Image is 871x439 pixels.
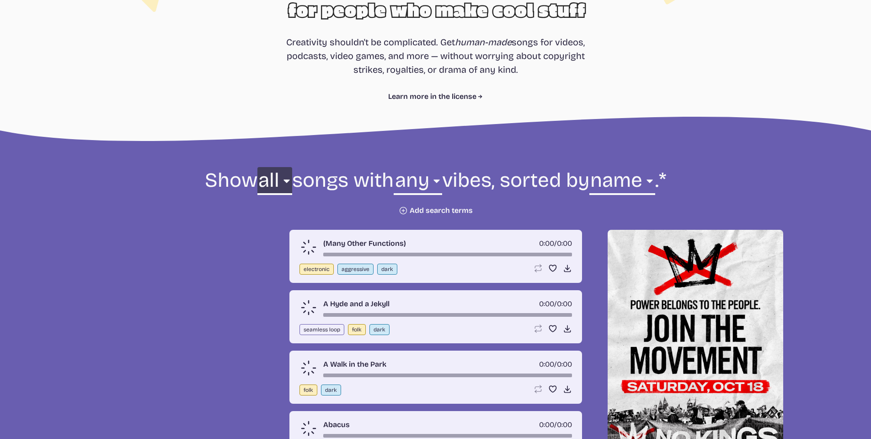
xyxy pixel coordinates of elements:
div: / [539,298,572,309]
a: A Walk in the Park [323,359,386,370]
button: Add search terms [399,206,473,215]
div: / [539,359,572,370]
button: folk [299,385,317,396]
div: song-time-bar [323,253,572,256]
a: A Hyde and a Jekyll [323,298,390,309]
button: folk [348,324,366,335]
select: genre [257,167,292,199]
a: (Many Other Functions) [323,238,406,249]
span: 0:00 [557,420,572,429]
p: Creativity shouldn't be complicated. Get songs for videos, podcasts, video games, and more — with... [286,35,585,76]
button: Favorite [548,385,557,394]
button: seamless loop [299,324,344,335]
i: human-made [455,37,512,48]
button: Loop [534,385,543,394]
button: Favorite [548,324,557,333]
button: Loop [534,324,543,333]
div: song-time-bar [323,313,572,317]
button: dark [369,324,390,335]
button: dark [321,385,341,396]
span: 0:00 [557,360,572,369]
span: 0:00 [557,299,572,308]
div: song-time-bar [323,434,572,438]
select: vibe [394,167,442,199]
div: / [539,238,572,249]
a: Learn more in the license [388,91,483,102]
select: sorting [589,167,655,199]
span: timer [539,360,554,369]
button: dark [377,264,397,275]
span: timer [539,299,554,308]
button: Favorite [548,264,557,273]
span: timer [539,239,554,248]
button: aggressive [337,264,374,275]
div: / [539,419,572,430]
button: electronic [299,264,334,275]
button: Loop [534,264,543,273]
div: song-time-bar [323,374,572,377]
form: Show songs with vibes, sorted by . [187,167,684,215]
span: 0:00 [557,239,572,248]
span: timer [539,420,554,429]
a: Abacus [323,419,350,430]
